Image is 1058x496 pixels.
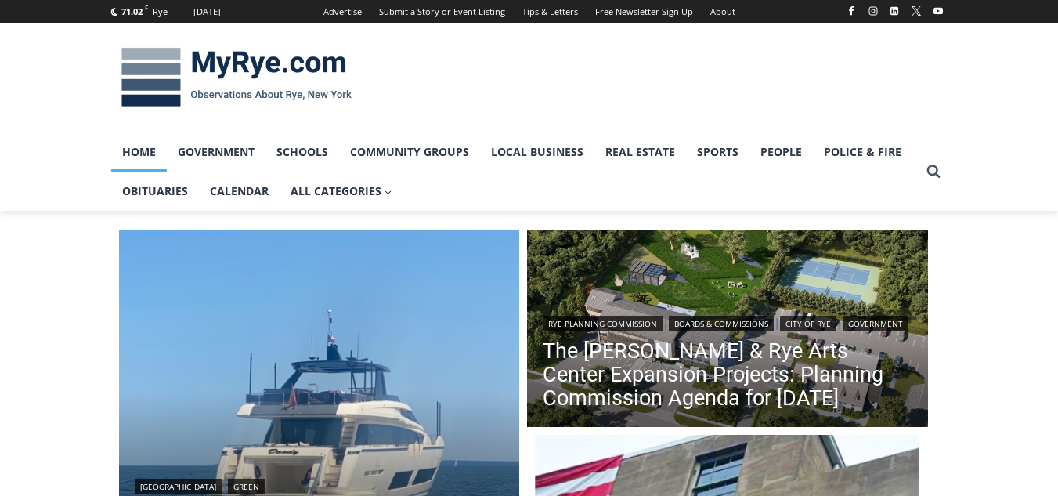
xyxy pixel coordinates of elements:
[749,132,813,172] a: People
[527,230,928,431] img: (PHOTO: The Rye Arts Center has developed a conceptual plan and renderings for the development of...
[167,132,265,172] a: Government
[543,316,663,331] a: Rye Planning Commission
[339,132,480,172] a: Community Groups
[919,157,948,186] button: View Search Form
[864,2,883,20] a: Instagram
[280,172,403,211] a: All Categories
[265,132,339,172] a: Schools
[135,479,222,494] a: [GEOGRAPHIC_DATA]
[813,132,912,172] a: Police & Fire
[135,476,504,494] div: |
[111,37,362,118] img: MyRye.com
[111,132,167,172] a: Home
[199,172,280,211] a: Calendar
[669,316,774,331] a: Boards & Commissions
[145,3,148,12] span: F
[527,230,928,431] a: Read More The Osborn & Rye Arts Center Expansion Projects: Planning Commission Agenda for Tuesday...
[929,2,948,20] a: YouTube
[153,5,168,19] div: Rye
[228,479,265,494] a: Green
[111,172,199,211] a: Obituaries
[543,313,912,331] div: | | |
[291,183,392,200] span: All Categories
[780,316,836,331] a: City of Rye
[111,132,919,212] nav: Primary Navigation
[907,2,926,20] a: X
[121,5,143,17] span: 71.02
[543,339,912,410] a: The [PERSON_NAME] & Rye Arts Center Expansion Projects: Planning Commission Agenda for [DATE]
[843,316,908,331] a: Government
[594,132,686,172] a: Real Estate
[480,132,594,172] a: Local Business
[193,5,221,19] div: [DATE]
[686,132,749,172] a: Sports
[842,2,861,20] a: Facebook
[885,2,904,20] a: Linkedin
